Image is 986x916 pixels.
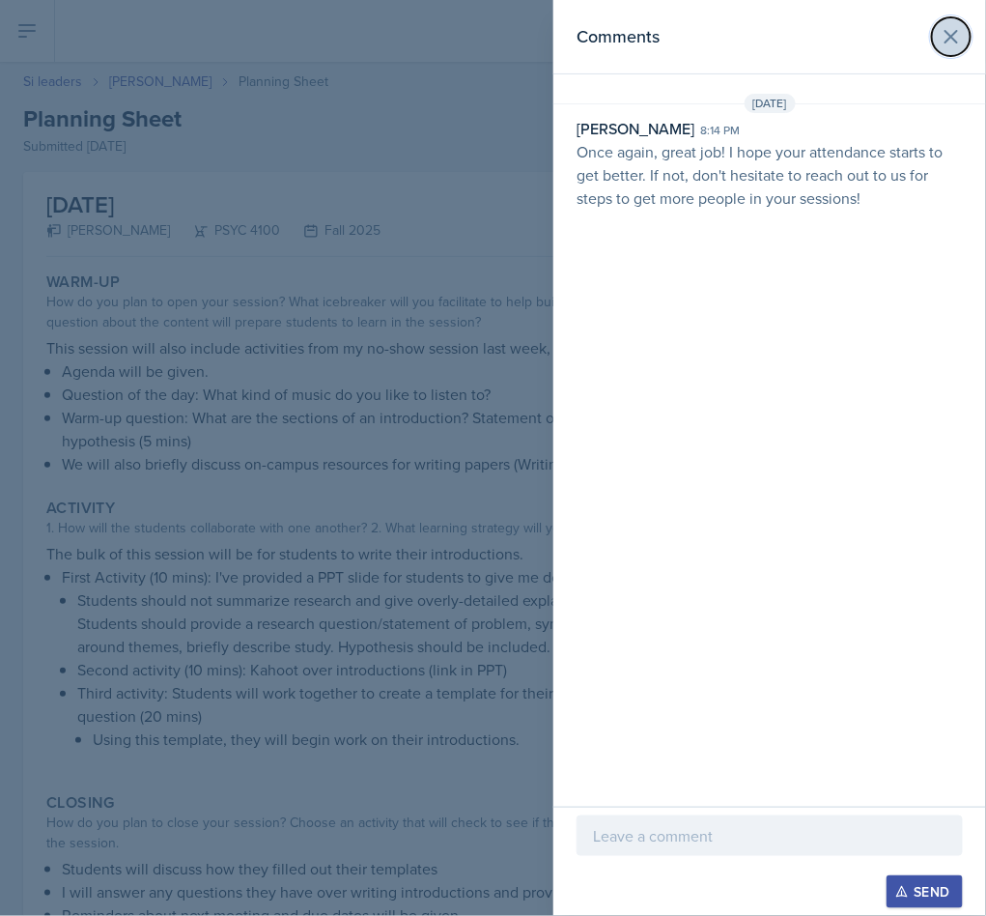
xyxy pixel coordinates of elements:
[887,875,963,908] button: Send
[577,23,660,50] h2: Comments
[700,122,740,139] div: 8:14 pm
[899,884,950,900] div: Send
[577,117,694,140] div: [PERSON_NAME]
[577,140,963,210] p: Once again, great job! I hope your attendance starts to get better. If not, don't hesitate to rea...
[745,94,796,113] span: [DATE]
